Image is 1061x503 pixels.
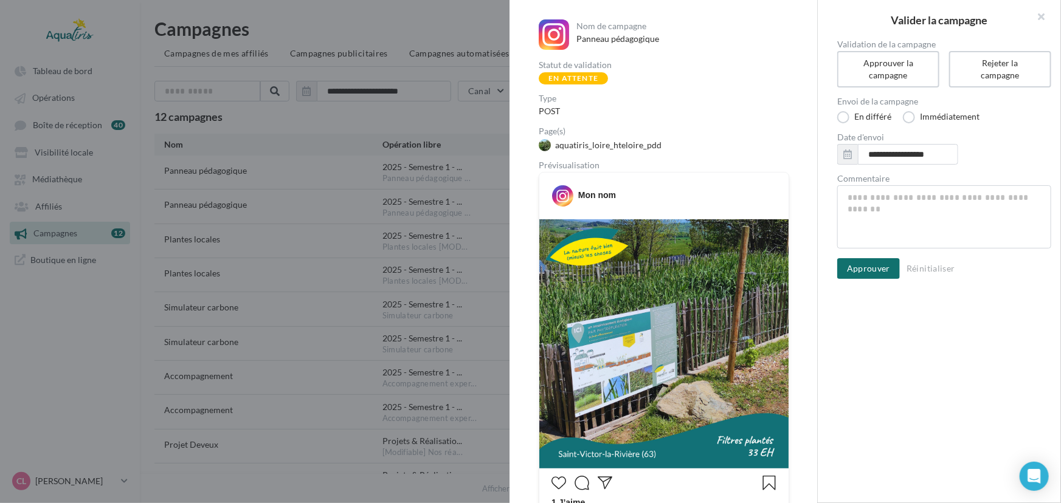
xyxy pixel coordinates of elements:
a: aquatiris_loire_hteloire_pdd [539,138,798,151]
label: Validation de la campagne [837,40,1051,49]
svg: Enregistrer [762,476,776,490]
label: Commentaire [837,174,1051,183]
svg: Partager la publication [598,476,612,490]
label: En différé [837,111,891,123]
h2: Valider la campagne [837,15,1042,26]
div: Statut de validation [539,61,788,69]
button: Réinitialiser [902,261,960,276]
div: Prévisualisation [539,161,788,169]
label: Date d'envoi [837,133,1051,142]
div: Panneau pédagogique [576,33,786,45]
label: Immédiatement [903,111,980,123]
div: Approuver la campagne [852,57,925,81]
div: POST [539,105,788,117]
svg: Commenter [575,476,589,490]
div: En attente [539,72,608,84]
button: Approuver [837,258,900,279]
svg: J’aime [551,476,566,490]
div: Open Intercom Messenger [1020,462,1049,491]
div: aquatiris_loire_hteloire_pdd [555,139,662,151]
div: Mon nom [578,189,616,201]
div: Type [539,94,788,103]
div: Nom de campagne [576,22,786,30]
div: Page(s) [539,127,798,135]
label: Envoi de la campagne [837,97,1051,106]
img: 289342953_699684417796343_6102166865110765399_n.jpg [539,139,551,151]
div: Rejeter la campagne [964,57,1037,81]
